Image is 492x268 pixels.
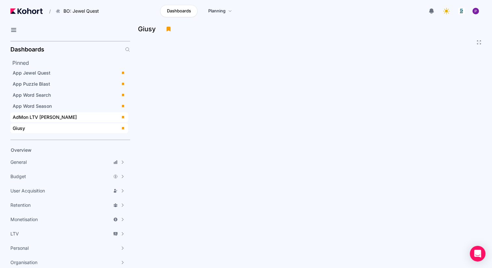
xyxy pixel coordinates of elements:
span: General [10,159,27,165]
img: Kohort logo [10,8,43,14]
span: App Word Search [13,92,51,98]
span: User Acquisition [10,188,45,194]
span: Personal [10,245,29,251]
span: App Puzzle Blast [13,81,50,87]
span: Giusy [13,125,25,131]
span: App Word Season [13,103,52,109]
span: Budget [10,173,26,180]
button: Fullscreen [476,40,482,45]
span: Organisation [10,259,37,266]
span: Overview [11,147,32,153]
h2: Dashboards [10,47,44,52]
a: App Puzzle Blast [10,79,128,89]
a: Giusy [10,123,128,133]
span: / [44,8,51,15]
span: Retention [10,202,31,208]
span: Monetisation [10,216,38,223]
a: App Word Search [10,90,128,100]
h3: Giusy [138,26,160,32]
a: App Word Season [10,101,128,111]
a: Overview [8,145,119,155]
a: AdMon LTV [PERSON_NAME] [10,112,128,122]
a: Dashboards [160,5,198,17]
a: App Jewel Quest [10,68,128,78]
span: App Jewel Quest [13,70,50,76]
span: BO: Jewel Quest [63,8,99,14]
button: BO: Jewel Quest [52,6,106,17]
div: Open Intercom Messenger [470,246,485,261]
span: Dashboards [167,8,191,14]
a: Planning [201,5,239,17]
h2: Pinned [12,59,130,67]
span: LTV [10,231,19,237]
span: Planning [208,8,225,14]
img: logo_logo_images_1_20240607072359498299_20240828135028712857.jpeg [458,8,465,14]
span: AdMon LTV [PERSON_NAME] [13,114,77,120]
